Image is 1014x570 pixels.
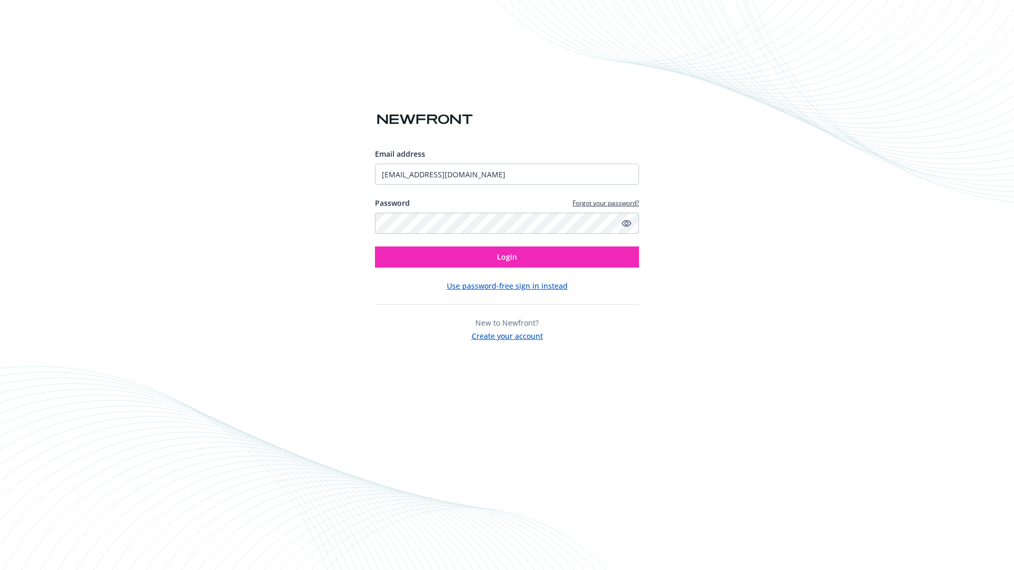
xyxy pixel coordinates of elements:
[475,318,539,328] span: New to Newfront?
[375,197,410,208] label: Password
[375,110,475,129] img: Newfront logo
[497,252,517,262] span: Login
[620,217,633,230] a: Show password
[375,149,425,159] span: Email address
[472,328,543,341] button: Create your account
[375,246,639,268] button: Login
[572,198,639,207] a: Forgot your password?
[447,280,568,291] button: Use password-free sign in instead
[375,164,639,185] input: Enter your email
[375,213,639,234] input: Enter your password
